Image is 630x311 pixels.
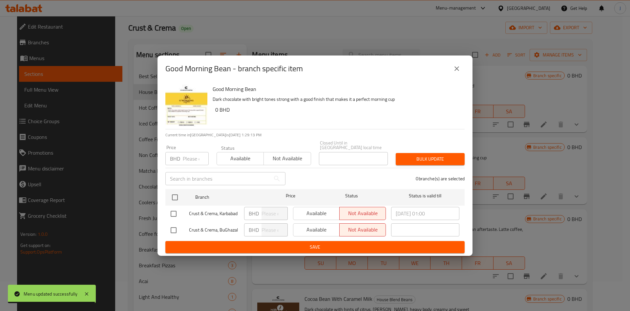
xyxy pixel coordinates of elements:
p: Dark chocolate with bright tones strong with a good finish that makes it a perfect morning cup [213,95,459,103]
span: Price [269,192,312,200]
span: Crust & Crema, Karbabad [189,210,239,218]
p: BHD [170,155,180,163]
div: Menu updated successfully [24,290,77,298]
span: Save [171,243,459,251]
input: Please enter price [262,207,288,220]
button: close [449,61,465,77]
h2: Good Morning Bean - branch specific item [165,63,303,74]
button: Available [217,152,264,165]
span: Crust & Crema, BuGhazal [189,226,239,234]
span: Not available [266,154,308,163]
input: Please enter price [262,223,288,236]
span: Status is valid till [391,192,459,200]
span: Bulk update [401,155,459,163]
p: 0 branche(s) are selected [416,175,465,182]
p: BHD [249,226,259,234]
input: Search in branches [165,172,270,185]
h6: Good Morning Bean [213,84,459,94]
span: Branch [195,193,263,201]
span: Available [220,154,261,163]
button: Bulk update [396,153,465,165]
img: Good Morning Bean [165,84,207,126]
span: Status [318,192,386,200]
p: BHD [249,210,259,217]
h6: 0 BHD [215,105,459,114]
button: Not available [263,152,311,165]
p: Current time in [GEOGRAPHIC_DATA] is [DATE] 1:29:13 PM [165,132,465,138]
input: Please enter price [183,152,209,165]
button: Save [165,241,465,253]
